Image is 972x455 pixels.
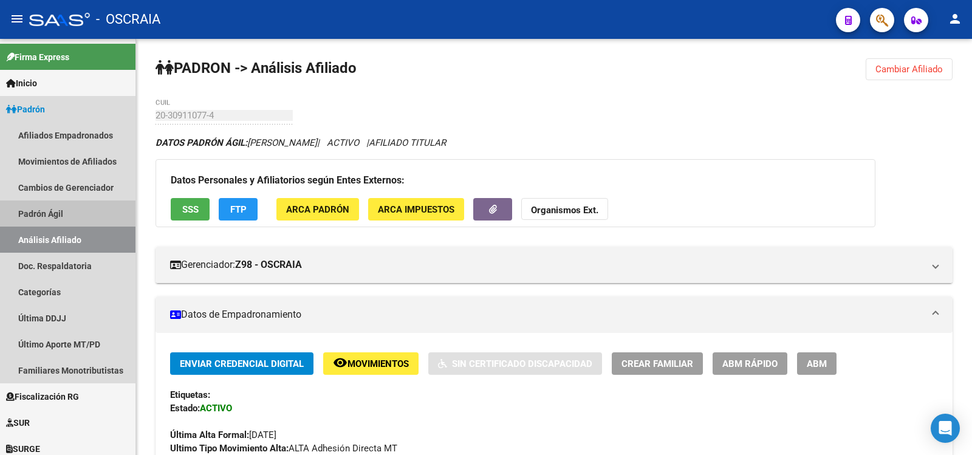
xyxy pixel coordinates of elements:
mat-panel-title: Datos de Empadronamiento [170,308,923,321]
button: ARCA Impuestos [368,198,464,221]
mat-expansion-panel-header: Datos de Empadronamiento [156,296,953,333]
span: ARCA Padrón [286,204,349,215]
strong: Organismos Ext. [531,205,598,216]
mat-icon: remove_red_eye [333,355,347,370]
span: Movimientos [347,358,409,369]
span: AFILIADO TITULAR [369,137,446,148]
strong: Etiquetas: [170,389,210,400]
button: SSS [171,198,210,221]
mat-expansion-panel-header: Gerenciador:Z98 - OSCRAIA [156,247,953,283]
span: Inicio [6,77,37,90]
span: Enviar Credencial Digital [180,358,304,369]
strong: DATOS PADRÓN ÁGIL: [156,137,247,148]
span: [PERSON_NAME] [156,137,317,148]
span: ALTA Adhesión Directa MT [170,443,397,454]
span: ABM Rápido [722,358,778,369]
div: Open Intercom Messenger [931,414,960,443]
button: Movimientos [323,352,419,375]
button: Enviar Credencial Digital [170,352,313,375]
strong: Ultimo Tipo Movimiento Alta: [170,443,289,454]
strong: ACTIVO [200,403,232,414]
span: Fiscalización RG [6,390,79,403]
strong: Última Alta Formal: [170,429,249,440]
strong: Z98 - OSCRAIA [235,258,302,272]
span: - OSCRAIA [96,6,160,33]
span: ARCA Impuestos [378,204,454,215]
button: ARCA Padrón [276,198,359,221]
mat-icon: menu [10,12,24,26]
button: Crear Familiar [612,352,703,375]
span: Firma Express [6,50,69,64]
button: ABM [797,352,837,375]
span: [DATE] [170,429,276,440]
span: SUR [6,416,30,429]
button: FTP [219,198,258,221]
button: Sin Certificado Discapacidad [428,352,602,375]
button: Organismos Ext. [521,198,608,221]
span: Padrón [6,103,45,116]
mat-icon: person [948,12,962,26]
mat-panel-title: Gerenciador: [170,258,923,272]
strong: Estado: [170,403,200,414]
i: | ACTIVO | [156,137,446,148]
span: Cambiar Afiliado [875,64,943,75]
span: SSS [182,204,199,215]
span: FTP [230,204,247,215]
h3: Datos Personales y Afiliatorios según Entes Externos: [171,172,860,189]
span: Sin Certificado Discapacidad [452,358,592,369]
span: ABM [807,358,827,369]
span: Crear Familiar [621,358,693,369]
button: Cambiar Afiliado [866,58,953,80]
button: ABM Rápido [713,352,787,375]
strong: PADRON -> Análisis Afiliado [156,60,357,77]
